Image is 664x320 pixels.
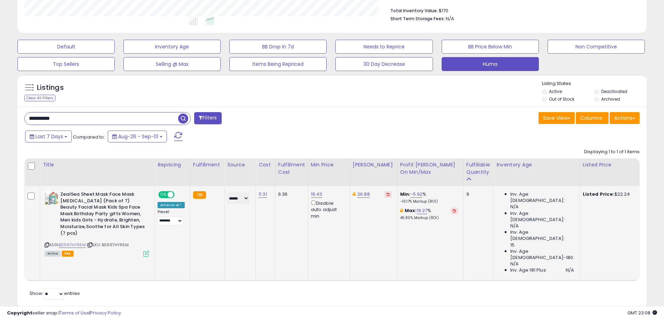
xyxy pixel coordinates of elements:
a: 19.27 [417,207,428,214]
div: Preset: [158,210,185,225]
span: | SKU: B0967HYR5M [87,242,129,248]
th: CSV column name: cust_attr_1_Source [224,158,256,186]
button: BB Drop in 7d [229,40,327,54]
th: The percentage added to the cost of goods (COGS) that forms the calculator for Min & Max prices. [397,158,463,186]
b: Total Inventory Value: [390,8,438,14]
span: FBA [62,251,74,257]
div: ASIN: [45,191,149,256]
button: Needs to Reprice [335,40,433,54]
b: ZealSea Sheet Mask Face Mask [MEDICAL_DATA] (Pack of 7) Beauty Facial Mask Kids Spa Face Mask Bir... [60,191,145,238]
div: Clear All Filters [24,95,55,101]
span: 2025-09-9 23:08 GMT [627,310,657,316]
label: Out of Stock [549,96,574,102]
div: Displaying 1 to 1 of 1 items [584,149,640,155]
img: 51WGaW9PzFL._SL40_.jpg [45,191,59,205]
div: Source [227,161,253,169]
span: N/A [510,223,519,229]
a: 11.31 [259,191,267,198]
small: FBA [193,191,206,199]
span: N/A [446,15,454,22]
span: All listings currently available for purchase on Amazon [45,251,61,257]
b: Max: [405,207,417,214]
span: Inv. Age [DEMOGRAPHIC_DATA]: [510,210,574,223]
a: Privacy Policy [90,310,121,316]
button: Items Being Repriced [229,57,327,71]
button: BB Price Below Min [442,40,539,54]
b: Min: [400,191,411,197]
span: Compared to: [73,134,105,140]
button: Hüma [442,57,539,71]
p: -10.17% Markup (ROI) [400,199,458,204]
button: Default [17,40,115,54]
div: Repricing [158,161,187,169]
a: -5.92 [410,191,422,198]
h5: Listings [37,83,64,93]
span: N/A [510,261,519,267]
div: Fulfillment [193,161,221,169]
div: Profit [PERSON_NAME] on Min/Max [400,161,460,176]
span: N/A [510,204,519,210]
span: Inv. Age [DEMOGRAPHIC_DATA]: [510,229,574,242]
div: Listed Price [583,161,643,169]
div: 9 [466,191,488,197]
li: $170 [390,6,634,14]
span: Columns [580,115,602,122]
div: % [400,208,458,220]
b: Listed Price: [583,191,615,197]
button: Top Sellers [17,57,115,71]
button: Last 7 Days [25,131,72,142]
button: 30 Day Decrease [335,57,433,71]
div: seller snap | | [7,310,121,317]
span: ON [159,192,168,198]
div: Cost [259,161,272,169]
button: Actions [610,112,640,124]
a: Terms of Use [60,310,89,316]
div: % [400,191,458,204]
div: Fulfillable Quantity [466,161,490,176]
label: Active [549,88,562,94]
b: Short Term Storage Fees: [390,16,445,22]
label: Archived [601,96,620,102]
p: 45.80% Markup (ROI) [400,216,458,220]
strong: Copyright [7,310,32,316]
div: Amazon AI * [158,202,185,208]
span: OFF [174,192,185,198]
button: Aug-26 - Sep-01 [108,131,167,142]
div: Title [43,161,152,169]
div: 6.36 [278,191,303,197]
a: B0967HYR5M [59,242,86,248]
div: Inventory Age [496,161,577,169]
button: Filters [194,112,221,124]
button: Inventory Age [123,40,221,54]
button: Columns [576,112,609,124]
span: Inv. Age 181 Plus: [510,267,547,273]
a: 19.43 [311,191,322,198]
div: [PERSON_NAME] [353,161,394,169]
button: Save View [539,112,575,124]
span: Last 7 Days [36,133,63,140]
span: Show: entries [30,290,80,297]
span: Inv. Age [DEMOGRAPHIC_DATA]-180: [510,248,574,261]
div: Min Price [311,161,347,169]
label: Deactivated [601,88,627,94]
button: Non Competitive [548,40,645,54]
span: Aug-26 - Sep-01 [118,133,158,140]
div: Disable auto adjust min [311,199,344,219]
span: 15 [510,242,514,248]
span: Inv. Age [DEMOGRAPHIC_DATA]: [510,191,574,204]
div: $22.24 [583,191,641,197]
div: Fulfillment Cost [278,161,305,176]
button: Selling @ Max [123,57,221,71]
a: 26.88 [357,191,370,198]
span: N/A [566,267,574,273]
p: Listing States: [542,80,647,87]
